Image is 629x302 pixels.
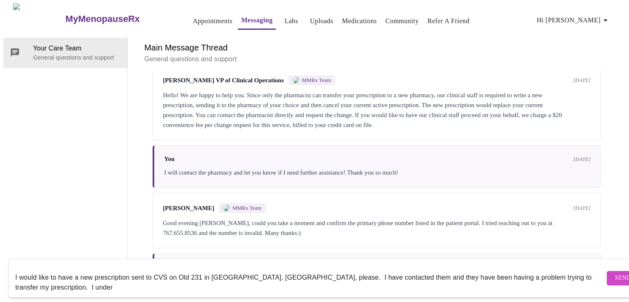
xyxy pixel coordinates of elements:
[339,13,380,29] button: Medications
[163,90,591,130] div: Hello! We are happy to help you. Since only the pharmacist can transfer your prescription to a ne...
[164,168,591,177] div: I will contact the pharmacy and let you know if I need further assistance! Thank you so much!
[573,205,591,211] span: [DATE]
[285,15,298,27] a: Labs
[573,77,591,84] span: [DATE]
[424,13,473,29] button: Refer a Friend
[241,14,273,26] a: Messaging
[232,205,261,211] span: MMRx Team
[33,53,121,62] p: General questions and support
[278,13,304,29] button: Labs
[3,38,127,67] div: Your Care TeamGeneral questions and support
[144,41,609,54] h6: Main Message Thread
[163,205,214,212] span: [PERSON_NAME]
[302,77,331,84] span: MMRx Team
[306,13,337,29] button: Uploads
[189,13,236,29] button: Appointments
[193,15,232,27] a: Appointments
[223,205,230,211] img: MMRX
[293,77,299,84] img: MMRX
[428,15,470,27] a: Refer a Friend
[382,13,422,29] button: Community
[65,5,173,34] a: MyMenopauseRx
[342,15,377,27] a: Medications
[144,54,609,64] p: General questions and support
[163,77,284,84] span: [PERSON_NAME] VP of Clinical Operations
[537,14,610,26] span: Hi [PERSON_NAME]
[15,265,605,291] textarea: Send a message about your appointment
[310,15,333,27] a: Uploads
[385,15,419,27] a: Community
[13,3,65,34] img: MyMenopauseRx Logo
[238,12,276,30] button: Messaging
[533,12,614,29] button: Hi [PERSON_NAME]
[163,218,591,238] div: Good evening [PERSON_NAME], could you take a moment and confirm the primary phone number listed i...
[164,156,175,163] span: You
[33,43,121,53] span: Your Care Team
[65,14,140,24] h3: MyMenopauseRx
[573,156,591,163] span: [DATE]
